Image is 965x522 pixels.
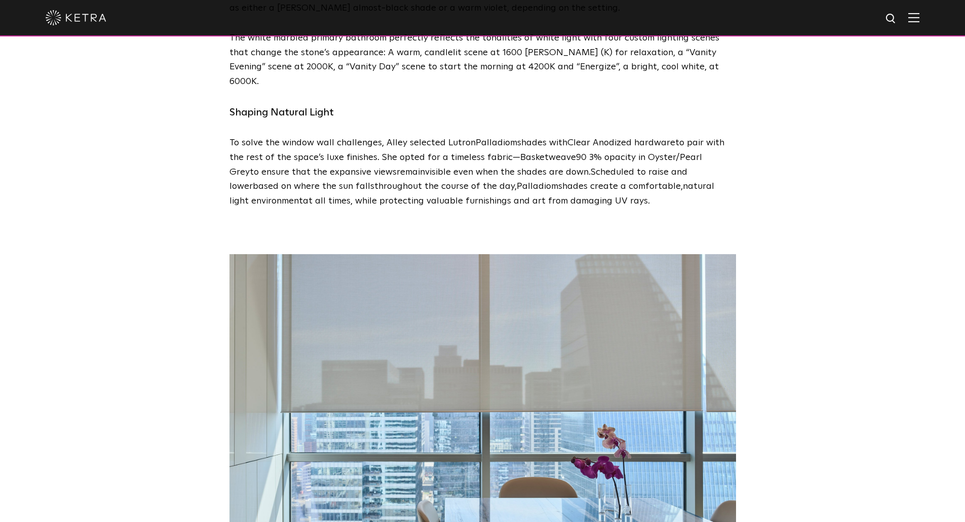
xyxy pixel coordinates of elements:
span: Clear Anodized hardware [567,138,675,147]
span: at all times [303,196,351,206]
span: throughout the course of the day [374,182,515,191]
span: 90 3% opacity in Oyster/Pearl Grey [229,153,702,177]
img: Hamburger%20Nav.svg [908,13,919,22]
h5: Shaping Natural Light [229,104,736,121]
span: based on where the sun falls [253,182,374,191]
span: shades with [517,138,567,147]
span: to pair with the rest of the space’s luxe finishes. She opted for a timeless fabric— [229,138,724,162]
span: visible even when the shades are down. [425,168,591,177]
img: ketra-logo-2019-white [46,10,106,25]
span: To solve the window wall challenges, Alley selected Lutron [229,138,476,147]
span: Palladiom [476,138,517,147]
span: , while protecting valuable furnishings and art from damaging UV rays. [351,196,650,206]
span: Palladiom [517,182,558,191]
span: remain [397,168,425,177]
img: search icon [885,13,898,25]
span: , [681,182,683,191]
span: to ensure that the expansive views [250,168,397,177]
span: , [515,182,517,191]
span: Basketweave [520,153,576,162]
span: shades create a comfortable [558,182,681,191]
